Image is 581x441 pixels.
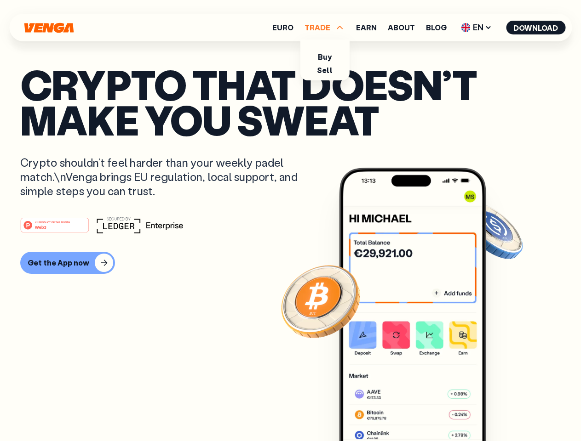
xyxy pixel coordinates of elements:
[388,24,415,31] a: About
[23,23,75,33] svg: Home
[305,22,345,33] span: TRADE
[458,20,495,35] span: EN
[20,252,115,274] button: Get the App now
[305,24,330,31] span: TRADE
[20,223,89,235] a: #1 PRODUCT OF THE MONTHWeb3
[35,220,70,223] tspan: #1 PRODUCT OF THE MONTH
[459,198,525,264] img: USDC coin
[317,65,333,75] a: Sell
[35,224,46,229] tspan: Web3
[356,24,377,31] a: Earn
[426,24,447,31] a: Blog
[315,79,335,88] a: Swap
[318,52,331,62] a: Buy
[279,260,362,342] img: Bitcoin
[20,67,561,137] p: Crypto that doesn’t make you sweat
[506,21,565,34] button: Download
[461,23,470,32] img: flag-uk
[272,24,293,31] a: Euro
[20,252,561,274] a: Get the App now
[28,258,89,267] div: Get the App now
[20,155,311,198] p: Crypto shouldn’t feel harder than your weekly padel match.\nVenga brings EU regulation, local sup...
